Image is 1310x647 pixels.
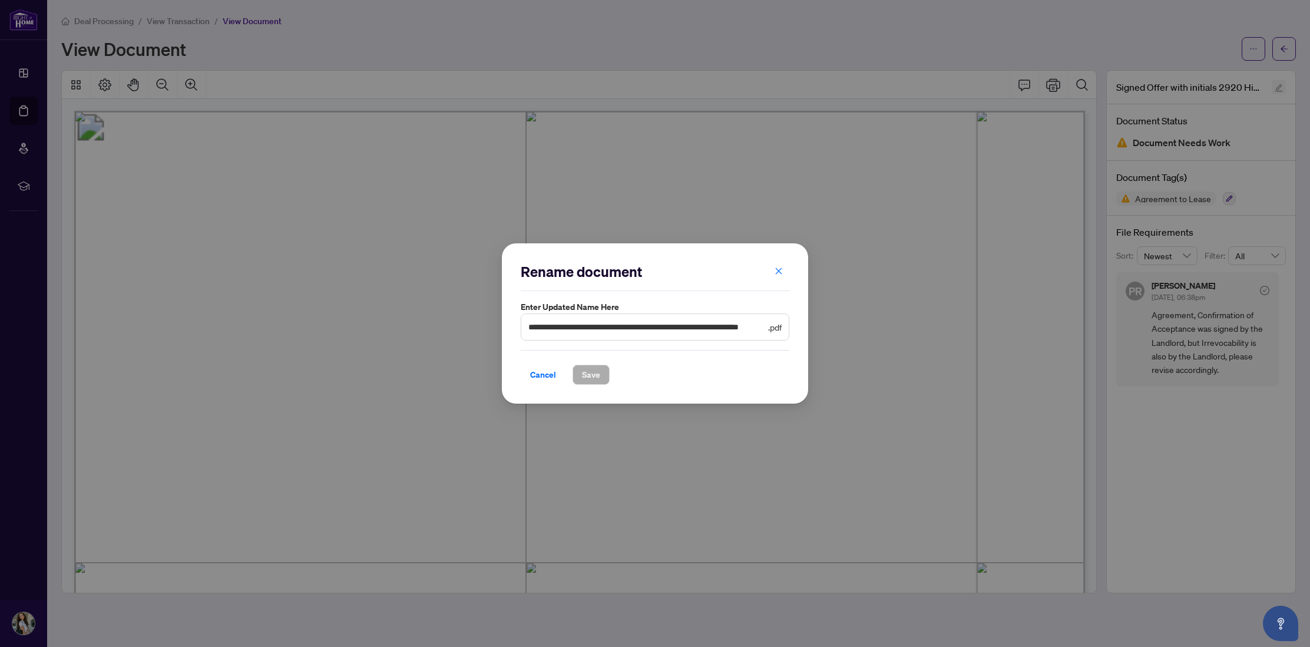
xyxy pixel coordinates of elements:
button: Cancel [521,365,565,385]
span: close [775,267,783,275]
span: .pdf [768,321,782,334]
button: Open asap [1263,606,1298,641]
button: Save [573,365,610,385]
span: Cancel [530,365,556,384]
h2: Rename document [521,262,789,281]
label: Enter updated name here [521,301,789,313]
